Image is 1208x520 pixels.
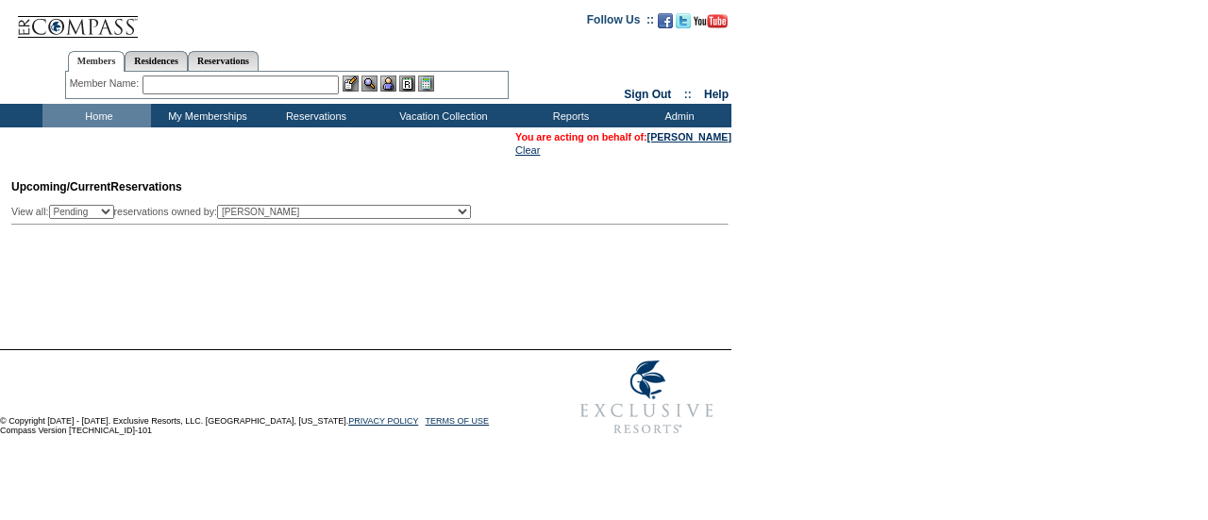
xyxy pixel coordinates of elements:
a: Subscribe to our YouTube Channel [694,19,728,30]
img: Follow us on Twitter [676,13,691,28]
span: You are acting on behalf of: [515,131,731,143]
a: Become our fan on Facebook [658,19,673,30]
a: Follow us on Twitter [676,19,691,30]
img: Exclusive Resorts [562,350,731,445]
td: Follow Us :: [587,11,654,34]
a: Reservations [188,51,259,71]
td: Reports [514,104,623,127]
td: Home [42,104,151,127]
a: Sign Out [624,88,671,101]
td: My Memberships [151,104,260,127]
img: Impersonate [380,75,396,92]
img: Reservations [399,75,415,92]
a: Clear [515,144,540,156]
td: Reservations [260,104,368,127]
img: Subscribe to our YouTube Channel [694,14,728,28]
a: PRIVACY POLICY [348,416,418,426]
span: :: [684,88,692,101]
img: Become our fan on Facebook [658,13,673,28]
span: Reservations [11,180,182,193]
a: Help [704,88,729,101]
td: Vacation Collection [368,104,514,127]
a: TERMS OF USE [426,416,490,426]
a: [PERSON_NAME] [647,131,731,143]
div: Member Name: [70,75,143,92]
div: View all: reservations owned by: [11,205,479,219]
a: Residences [125,51,188,71]
img: View [361,75,377,92]
a: Members [68,51,126,72]
img: b_edit.gif [343,75,359,92]
img: b_calculator.gif [418,75,434,92]
td: Admin [623,104,731,127]
span: Upcoming/Current [11,180,110,193]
